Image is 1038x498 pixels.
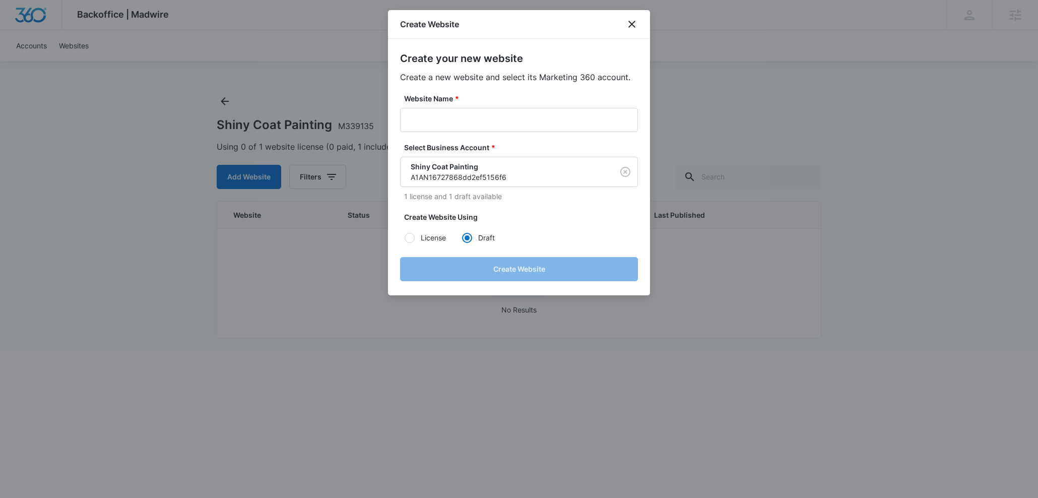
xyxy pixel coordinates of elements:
[404,142,642,153] label: Select Business Account
[404,93,642,104] label: Website Name
[404,191,638,202] p: 1 license and 1 draft available
[404,232,462,243] label: License
[400,71,638,83] p: Create a new website and select its Marketing 360 account.
[411,161,599,172] p: Shiny Coat Painting
[617,164,633,180] button: Clear
[400,51,638,66] h2: Create your new website
[626,18,638,30] button: close
[462,232,519,243] label: Draft
[400,18,459,30] h1: Create Website
[404,212,642,222] label: Create Website Using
